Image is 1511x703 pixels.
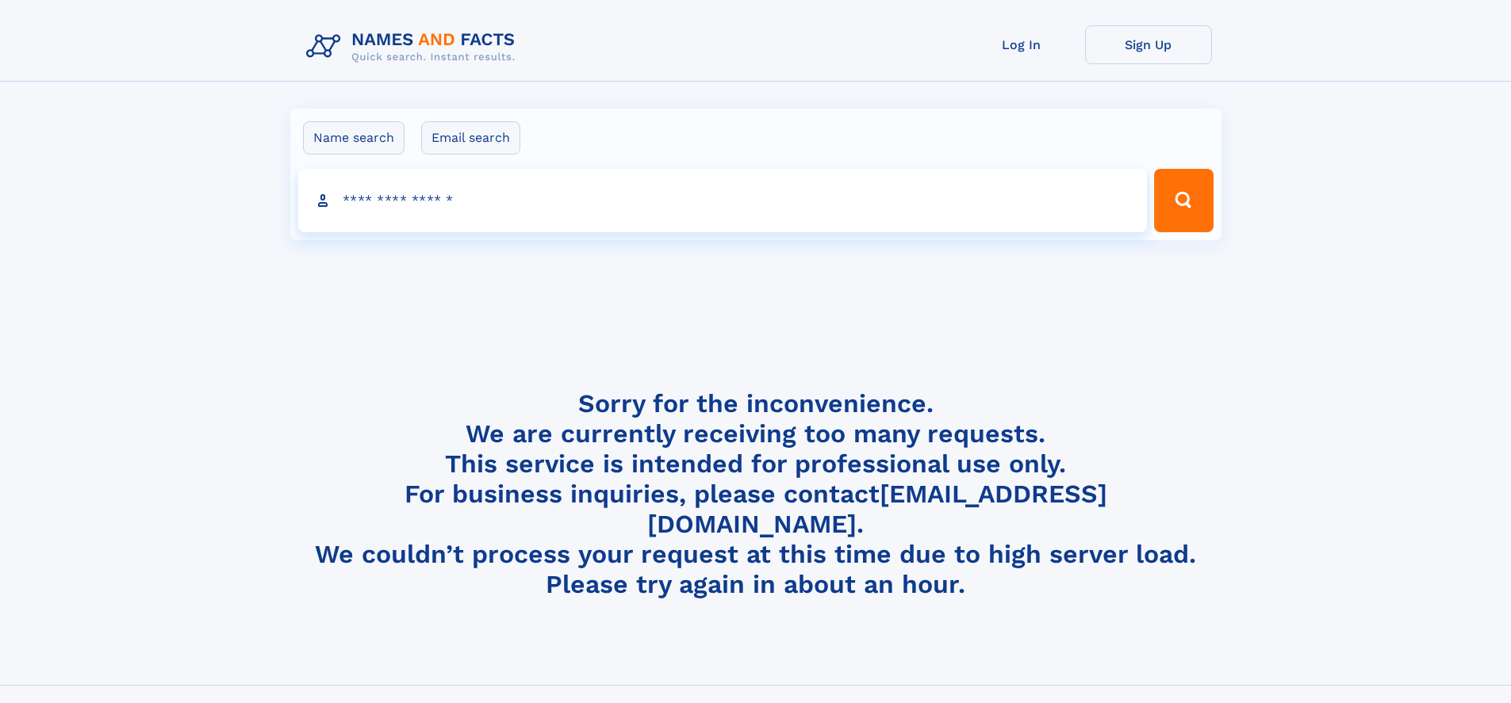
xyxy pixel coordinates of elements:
[300,388,1212,600] h4: Sorry for the inconvenience. We are currently receiving too many requests. This service is intend...
[300,25,528,68] img: Logo Names and Facts
[1154,169,1213,232] button: Search Button
[421,121,520,155] label: Email search
[958,25,1085,64] a: Log In
[1085,25,1212,64] a: Sign Up
[647,479,1107,539] a: [EMAIL_ADDRESS][DOMAIN_NAME]
[303,121,405,155] label: Name search
[298,169,1148,232] input: search input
